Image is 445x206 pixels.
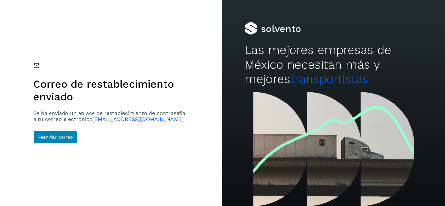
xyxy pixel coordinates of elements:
h1: Correo de restablecimiento enviado [33,78,188,103]
span: Reenviar correo [37,135,73,139]
h2: Las mejores empresas de México necesitan más y mejores [245,43,423,86]
span: [EMAIL_ADDRESS][DOMAIN_NAME] [93,116,184,122]
button: Reenviar correo [33,130,77,144]
p: Se ha enviado un enlace de restablecimiento de contraseña a tu correo electrónico [33,110,188,122]
span: transportistas [290,72,368,86]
